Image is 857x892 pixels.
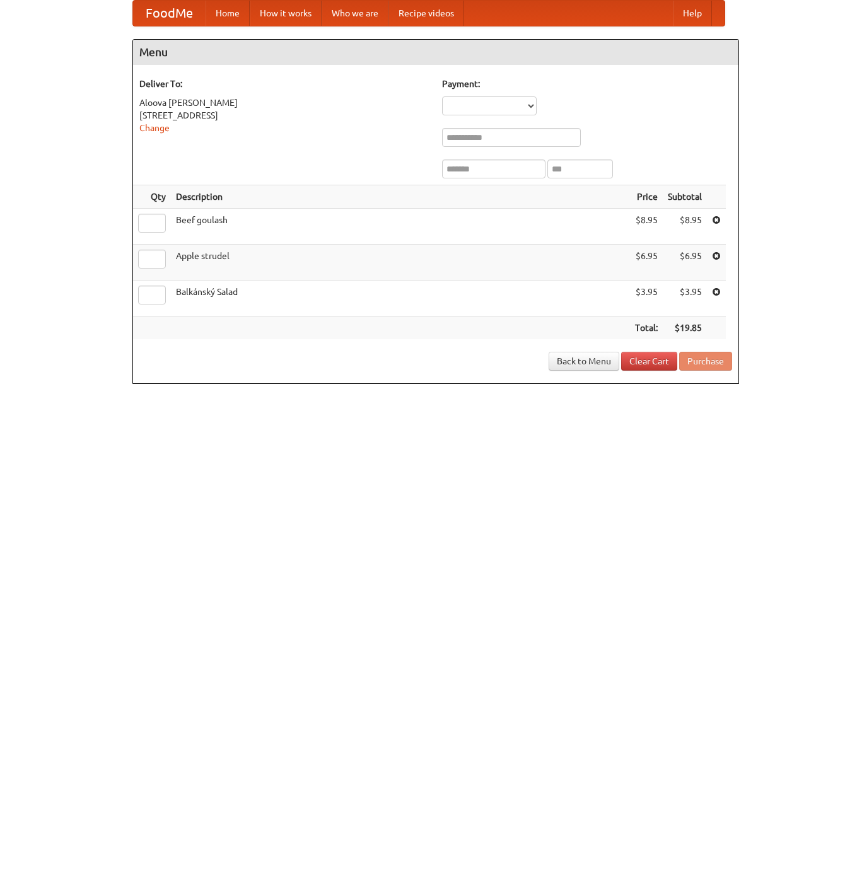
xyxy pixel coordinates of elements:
[171,209,630,245] td: Beef goulash
[133,185,171,209] th: Qty
[206,1,250,26] a: Home
[679,352,732,371] button: Purchase
[663,245,707,281] td: $6.95
[549,352,619,371] a: Back to Menu
[139,96,429,109] div: Aloova [PERSON_NAME]
[663,281,707,316] td: $3.95
[388,1,464,26] a: Recipe videos
[663,185,707,209] th: Subtotal
[139,78,429,90] h5: Deliver To:
[442,78,732,90] h5: Payment:
[171,185,630,209] th: Description
[630,209,663,245] td: $8.95
[171,281,630,316] td: Balkánský Salad
[630,245,663,281] td: $6.95
[630,281,663,316] td: $3.95
[139,123,170,133] a: Change
[663,316,707,340] th: $19.85
[171,245,630,281] td: Apple strudel
[133,1,206,26] a: FoodMe
[673,1,712,26] a: Help
[630,316,663,340] th: Total:
[250,1,322,26] a: How it works
[630,185,663,209] th: Price
[133,40,738,65] h4: Menu
[139,109,429,122] div: [STREET_ADDRESS]
[621,352,677,371] a: Clear Cart
[663,209,707,245] td: $8.95
[322,1,388,26] a: Who we are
